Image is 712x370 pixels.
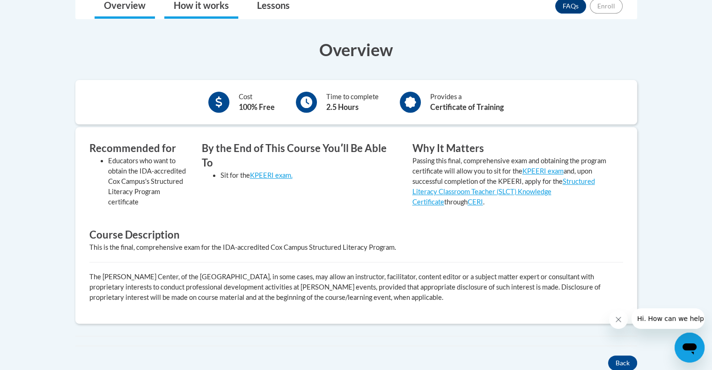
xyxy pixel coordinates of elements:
[430,92,504,113] div: Provides a
[631,308,705,329] iframe: Message from company
[89,242,623,253] div: This is the final, comprehensive exam for the IDA-accredited Cox Campus Structured Literacy Program.
[108,156,188,207] li: Educators who want to obtain the IDA-accredited Cox Campus's Structured Literacy Program certificate
[326,102,359,111] b: 2.5 Hours
[202,141,398,170] h3: By the End of This Course Youʹll Be Able To
[326,92,379,113] div: Time to complete
[609,310,628,329] iframe: Close message
[75,38,637,61] h3: Overview
[675,333,705,363] iframe: Button to launch messaging window
[239,102,275,111] b: 100% Free
[412,141,609,156] h3: Why It Matters
[250,171,293,179] a: KPEERI exam.
[220,170,398,181] li: Sit for the
[412,177,595,206] a: Structured Literacy Classroom Teacher (SLCT) Knowledge Certificate
[468,198,483,206] a: CERI
[430,102,504,111] b: Certificate of Training
[522,167,564,175] a: KPEERI exam
[239,92,275,113] div: Cost
[412,156,609,207] p: Passing this final, comprehensive exam and obtaining the program certificate will allow you to si...
[89,272,623,303] p: The [PERSON_NAME] Center, of the [GEOGRAPHIC_DATA], in some cases, may allow an instructor, facil...
[89,141,188,156] h3: Recommended for
[89,228,623,242] h3: Course Description
[6,7,76,14] span: Hi. How can we help?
